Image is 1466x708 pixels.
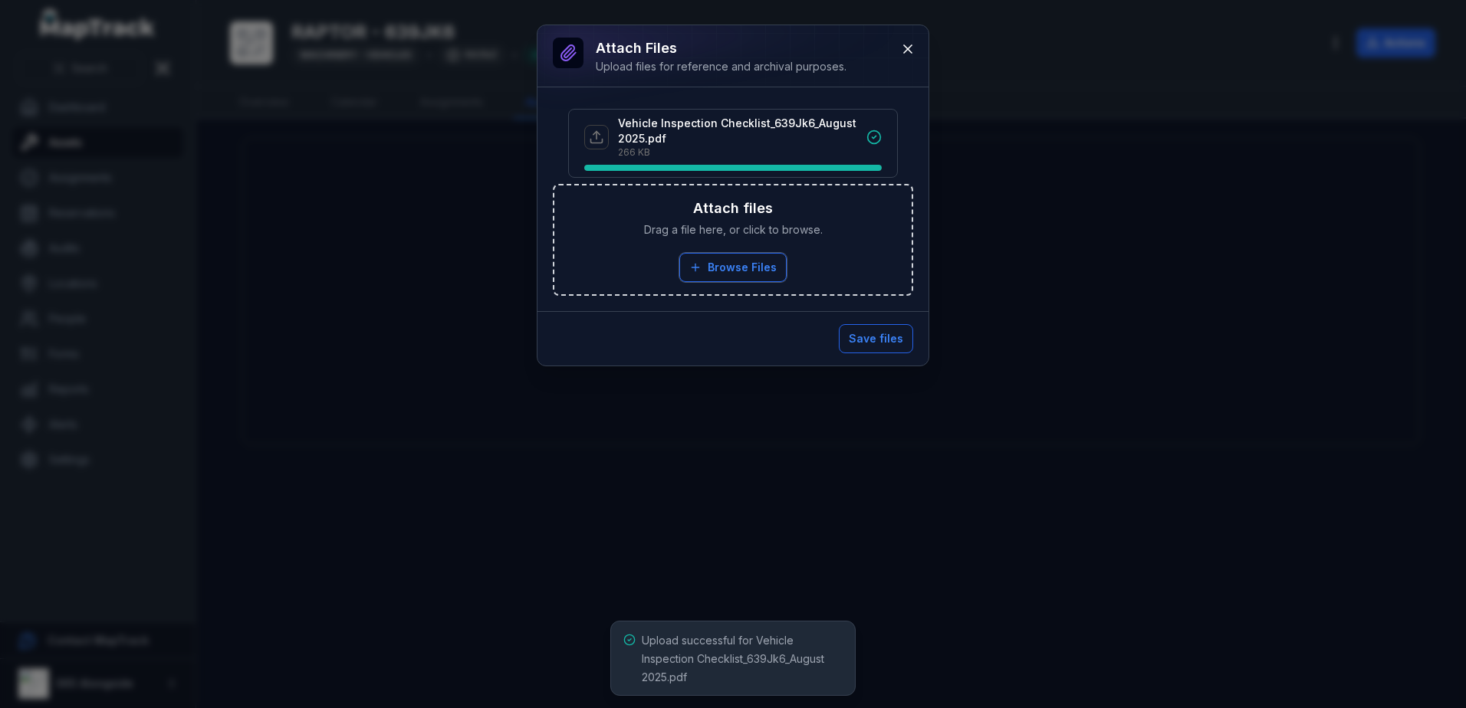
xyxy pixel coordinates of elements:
span: Upload successful for Vehicle Inspection Checklist_639Jk6_August 2025.pdf [642,634,824,683]
p: 266 KB [618,146,866,159]
div: Upload files for reference and archival purposes. [596,59,846,74]
h3: Attach files [693,198,773,219]
button: Save files [839,324,913,353]
p: Vehicle Inspection Checklist_639Jk6_August 2025.pdf [618,116,866,146]
button: Browse Files [679,253,787,282]
span: Drag a file here, or click to browse. [644,222,823,238]
h3: Attach Files [596,38,846,59]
